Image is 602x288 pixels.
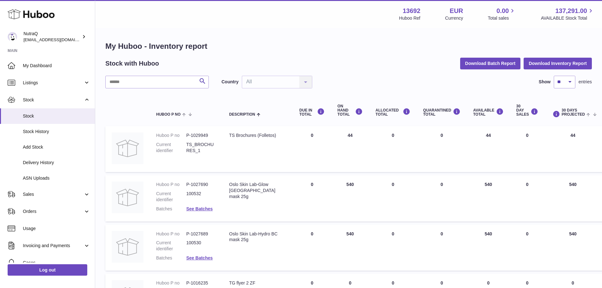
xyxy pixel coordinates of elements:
[450,7,463,15] strong: EUR
[440,182,443,187] span: 0
[186,142,216,154] dd: TS_BROCHURES_1
[445,15,463,21] div: Currency
[440,133,443,138] span: 0
[112,231,143,263] img: product image
[23,37,93,42] span: [EMAIL_ADDRESS][DOMAIN_NAME]
[440,231,443,236] span: 0
[23,208,83,214] span: Orders
[539,79,551,85] label: Show
[510,126,545,172] td: 0
[156,280,186,286] dt: Huboo P no
[23,243,83,249] span: Invoicing and Payments
[156,240,186,252] dt: Current identifier
[156,206,186,212] dt: Batches
[156,191,186,203] dt: Current identifier
[497,7,509,15] span: 0.00
[510,225,545,271] td: 0
[112,132,143,164] img: product image
[331,175,369,221] td: 540
[369,225,417,271] td: 0
[440,280,443,285] span: 0
[423,108,460,117] div: QUARANTINED Total
[467,175,510,221] td: 540
[293,126,331,172] td: 0
[369,126,417,172] td: 0
[460,58,521,69] button: Download Batch Report
[473,108,504,117] div: AVAILABLE Total
[399,15,420,21] div: Huboo Ref
[299,108,325,117] div: DUE IN TOTAL
[186,255,213,260] a: See Batches
[562,108,585,117] span: 30 DAYS PROJECTED
[229,231,287,243] div: Oslo Skin Lab-Hydro BC mask 25g
[579,79,592,85] span: entries
[186,191,216,203] dd: 100532
[545,126,601,172] td: 44
[229,280,287,286] div: TG flyer 2 ZF
[23,97,83,103] span: Stock
[488,15,516,21] span: Total sales
[293,175,331,221] td: 0
[23,160,90,166] span: Delivery History
[186,132,216,138] dd: P-1029949
[403,7,420,15] strong: 13692
[23,63,90,69] span: My Dashboard
[467,225,510,271] td: 540
[8,32,17,42] img: log@nutraq.com
[8,264,87,276] a: Log out
[229,182,287,200] div: Oslo Skin Lab-Glow [GEOGRAPHIC_DATA] mask 25g
[524,58,592,69] button: Download Inventory Report
[23,175,90,181] span: ASN Uploads
[467,126,510,172] td: 44
[545,175,601,221] td: 540
[331,126,369,172] td: 44
[541,7,594,21] a: 137,291.00 AVAILABLE Stock Total
[23,260,90,266] span: Cases
[545,225,601,271] td: 540
[105,41,592,51] h1: My Huboo - Inventory report
[186,240,216,252] dd: 100530
[331,225,369,271] td: 540
[222,79,239,85] label: Country
[510,175,545,221] td: 0
[186,182,216,188] dd: P-1027690
[555,7,587,15] span: 137,291.00
[112,182,143,213] img: product image
[229,112,255,117] span: Description
[156,231,186,237] dt: Huboo P no
[337,104,363,117] div: ON HAND Total
[156,255,186,261] dt: Batches
[516,104,538,117] div: 30 DAY SALES
[156,132,186,138] dt: Huboo P no
[229,132,287,138] div: TS Brochures (Folletos)
[186,280,216,286] dd: P-1016235
[23,80,83,86] span: Listings
[541,15,594,21] span: AVAILABLE Stock Total
[23,144,90,150] span: Add Stock
[293,225,331,271] td: 0
[105,59,159,68] h2: Stock with Huboo
[23,113,90,119] span: Stock
[488,7,516,21] a: 0.00 Total sales
[156,112,181,117] span: Huboo P no
[156,182,186,188] dt: Huboo P no
[186,206,213,211] a: See Batches
[369,175,417,221] td: 0
[375,108,410,117] div: ALLOCATED Total
[23,191,83,197] span: Sales
[156,142,186,154] dt: Current identifier
[23,226,90,232] span: Usage
[23,129,90,135] span: Stock History
[186,231,216,237] dd: P-1027689
[23,31,81,43] div: NutraQ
